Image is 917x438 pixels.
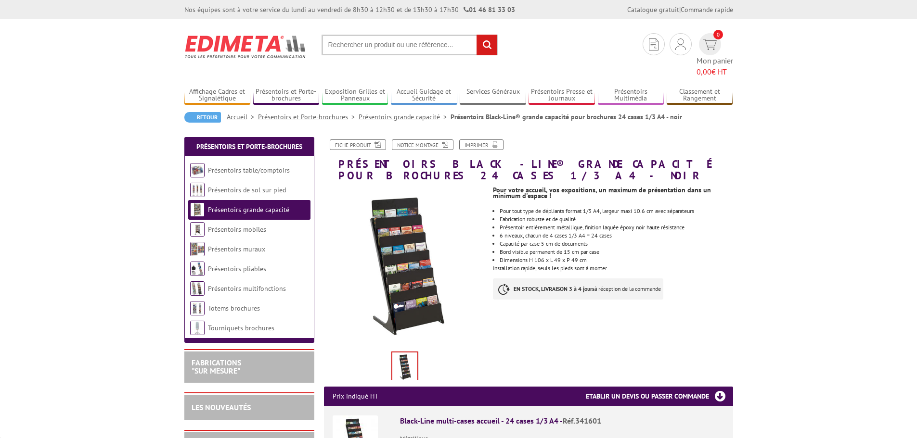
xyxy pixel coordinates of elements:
img: devis rapide [649,38,659,50]
img: Présentoirs mobiles [190,222,205,237]
li: Capacité par case 5 cm de documents [500,241,733,247]
a: Présentoirs de sol sur pied [208,186,286,194]
input: Rechercher un produit ou une référence... [322,35,498,55]
a: Présentoirs multifonctions [208,284,286,293]
h3: Etablir un devis ou passer commande [586,387,733,406]
a: Fiche produit [330,139,386,150]
li: Dimensions H 106 x L 49 x P 49 cm [500,257,733,263]
a: Classement et Rangement [667,88,733,103]
span: Réf.341601 [563,416,601,425]
a: Présentoirs et Porte-brochures [258,113,359,121]
a: Totems brochures [208,304,260,313]
a: Présentoirs pliables [208,264,266,273]
h1: Présentoirs Black-Line® grande capacité pour brochures 24 cases 1/3 A4 - noir [317,139,740,181]
img: Tourniquets brochures [190,321,205,335]
a: Commande rapide [681,5,733,14]
li: Bord visible permanent de 15 cm par case [500,249,733,255]
img: Présentoirs muraux [190,242,205,256]
a: Présentoirs Presse et Journaux [529,88,595,103]
span: € HT [697,66,733,77]
li: Présentoir entièrement métallique, finition laquée époxy noir haute résistance [500,225,733,230]
a: Accueil Guidage et Sécurité [391,88,457,103]
a: Retour [184,112,221,123]
img: Présentoirs de sol sur pied [190,183,205,197]
a: Présentoirs Multimédia [598,88,664,103]
span: 0 [713,30,723,39]
a: Tourniquets brochures [208,324,274,332]
a: Présentoirs mobiles [208,225,266,234]
a: devis rapide 0 Mon panier 0,00€ HT [697,33,733,77]
p: à réception de la commande [493,278,663,300]
img: devis rapide [703,39,717,50]
span: Mon panier [697,55,733,77]
img: devis rapide [675,38,686,50]
div: Black-Line multi-cases accueil - 24 cases 1/3 A4 - [400,415,724,426]
li: 6 niveaux, chacun de 4 cases 1/3 A4 = 24 cases [500,233,733,238]
img: Présentoirs grande capacité [190,202,205,217]
li: Fabrication robuste et de qualité [500,216,733,222]
a: Imprimer [459,139,504,150]
div: Nos équipes sont à votre service du lundi au vendredi de 8h30 à 12h30 et de 13h30 à 17h30 [184,5,515,14]
img: Présentoirs table/comptoirs [190,163,205,177]
a: Présentoirs et Porte-brochures [253,88,320,103]
a: Présentoirs muraux [208,245,265,253]
img: Edimeta [184,29,307,64]
strong: EN STOCK, LIVRAISON 3 à 4 jours [514,285,594,292]
li: Présentoirs Black-Line® grande capacité pour brochures 24 cases 1/3 A4 - noir [451,112,682,122]
a: FABRICATIONS"Sur Mesure" [192,358,241,376]
a: Présentoirs grande capacité [208,205,289,214]
img: presentoirs_grande_capacite_341601.jpg [392,352,417,382]
a: Présentoirs et Porte-brochures [196,142,302,151]
a: Exposition Grilles et Panneaux [322,88,388,103]
a: Présentoirs grande capacité [359,113,451,121]
span: 0,00 [697,67,711,76]
div: | [627,5,733,14]
li: Pour tout type de dépliants format 1/3 A4, largeur maxi 10.6 cm avec séparateurs [500,208,733,214]
a: Présentoirs table/comptoirs [208,166,290,175]
img: Totems brochures [190,301,205,315]
div: Installation rapide, seuls les pieds sont à monter [493,181,740,309]
a: Services Généraux [460,88,526,103]
img: Présentoirs pliables [190,262,205,276]
p: Prix indiqué HT [333,387,378,406]
img: Présentoirs multifonctions [190,281,205,296]
a: Notice Montage [392,139,453,150]
strong: Pour votre accueil, vos expositions, un maximum de présentation dans un minimum d'espace ! [493,186,711,200]
a: Catalogue gratuit [627,5,679,14]
a: Accueil [227,113,258,121]
input: rechercher [477,35,497,55]
strong: 01 46 81 33 03 [464,5,515,14]
a: Affichage Cadres et Signalétique [184,88,251,103]
img: presentoirs_grande_capacite_341601.jpg [324,186,486,348]
a: LES NOUVEAUTÉS [192,402,251,412]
